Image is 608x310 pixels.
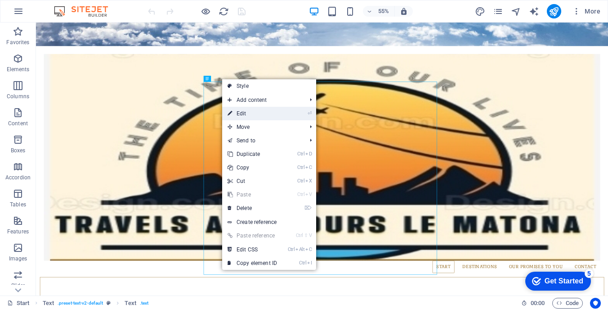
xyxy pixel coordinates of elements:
a: CtrlDDuplicate [222,147,282,161]
button: 55% [363,6,395,17]
a: Click to cancel selection. Double-click to open Pages [7,298,30,309]
a: CtrlAltCEdit CSS [222,243,282,256]
i: ⏎ [308,110,312,116]
p: Images [9,255,27,262]
span: 00 00 [531,298,545,309]
p: Content [8,120,28,127]
i: Pages (Ctrl+Alt+S) [493,6,503,17]
p: Accordion [5,174,31,181]
h6: Session time [521,298,545,309]
h6: 55% [376,6,391,17]
button: Usercentrics [590,298,601,309]
p: Columns [7,93,29,100]
a: CtrlXCut [222,174,282,188]
button: publish [547,4,561,18]
a: Style [222,79,316,93]
span: Move [222,120,303,134]
button: More [568,4,604,18]
a: CtrlICopy element ID [222,256,282,270]
div: Get Started 5 items remaining, 0% complete [5,5,71,23]
i: AI Writer [529,6,539,17]
i: C [305,164,312,170]
i: Navigator [511,6,521,17]
i: On resize automatically adjust zoom level to fit chosen device. [400,7,408,15]
i: ⇧ [304,232,308,238]
button: Click here to leave preview mode and continue editing [200,6,211,17]
a: Create reference [222,215,316,229]
i: V [309,232,312,238]
i: Publish [549,6,559,17]
i: Ctrl [297,178,304,184]
p: Favorites [6,39,29,46]
span: . text [140,298,148,309]
i: Ctrl [296,232,303,238]
i: Alt [295,246,304,252]
span: . preset-text-v2-default [58,298,103,309]
span: : [537,300,538,306]
span: Code [556,298,579,309]
div: Get Started [24,10,63,18]
p: Elements [7,66,30,73]
i: ⌦ [304,205,312,211]
i: C [305,246,312,252]
p: Boxes [11,147,26,154]
img: Editor Logo [52,6,119,17]
i: Ctrl [297,151,304,157]
span: Add content [222,93,303,107]
i: Ctrl [299,260,306,266]
button: Code [552,298,583,309]
i: This element is a customizable preset [107,301,111,305]
i: V [305,191,312,197]
i: D [305,151,312,157]
span: Click to select. Double-click to edit [43,298,54,309]
button: reload [218,6,229,17]
a: CtrlCCopy [222,161,282,174]
a: CtrlVPaste [222,188,282,201]
button: text_generator [529,6,540,17]
p: Features [7,228,29,235]
i: Ctrl [297,191,304,197]
a: ⌦Delete [222,201,282,215]
i: Ctrl [288,246,295,252]
div: 5 [64,2,73,11]
nav: breadcrumb [43,298,149,309]
i: I [307,260,312,266]
span: More [572,7,600,16]
i: Ctrl [297,164,304,170]
p: Slider [11,282,25,289]
button: navigator [511,6,522,17]
i: Reload page [219,6,229,17]
button: design [475,6,486,17]
i: Design (Ctrl+Alt+Y) [475,6,485,17]
span: Click to select. Double-click to edit [125,298,136,309]
a: Send to [222,134,303,147]
p: Tables [10,201,26,208]
a: ⏎Edit [222,107,282,120]
button: pages [493,6,504,17]
a: Ctrl⇧VPaste reference [222,229,282,242]
i: X [305,178,312,184]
